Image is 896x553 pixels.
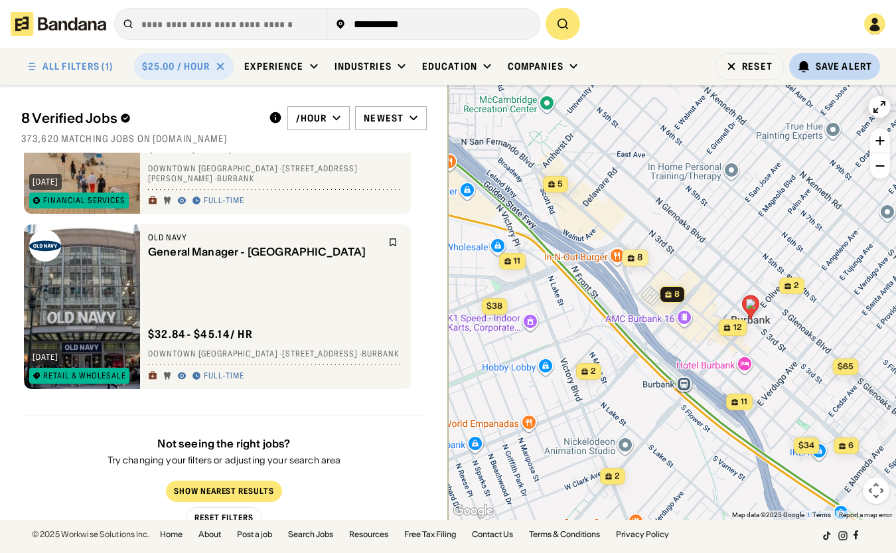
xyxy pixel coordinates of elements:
[422,60,477,72] div: Education
[29,230,61,262] img: Old Navy logo
[237,530,272,538] a: Post a job
[529,530,600,538] a: Terms & Conditions
[742,62,773,71] div: Reset
[288,530,333,538] a: Search Jobs
[42,62,113,71] div: ALL FILTERS (1)
[794,280,799,291] span: 2
[148,327,253,341] div: $ 32.84 - $45.14 / hr
[244,60,303,72] div: Experience
[741,396,747,408] span: 11
[349,530,388,538] a: Resources
[32,530,149,538] div: © 2025 Workwise Solutions Inc.
[142,60,210,72] div: $25.00 / hour
[174,488,274,496] div: Show Nearest Results
[812,511,831,518] a: Terms (opens in new tab)
[364,112,404,124] div: Newest
[335,60,392,72] div: Industries
[108,437,341,450] div: Not seeing the right jobs?
[148,349,403,360] div: Downtown [GEOGRAPHIC_DATA] · [STREET_ADDRESS] · Burbank
[43,372,126,380] div: Retail & Wholesale
[451,503,495,520] img: Google
[615,471,620,482] span: 2
[204,371,244,382] div: Full-time
[486,301,502,311] span: $38
[863,477,889,504] button: Map camera controls
[816,60,872,72] div: Save Alert
[514,256,520,267] span: 11
[43,197,125,204] div: Financial Services
[148,163,403,184] div: Downtown [GEOGRAPHIC_DATA] · [STREET_ADDRESS][PERSON_NAME] · Burbank
[33,353,58,361] div: [DATE]
[21,133,427,145] div: 373,620 matching jobs on [DOMAIN_NAME]
[21,153,427,520] div: grid
[194,514,253,522] div: Reset Filters
[732,511,804,518] span: Map data ©2025 Google
[733,322,741,333] span: 12
[558,179,563,190] span: 5
[674,289,680,300] span: 8
[11,12,106,36] img: Bandana logotype
[637,252,642,264] span: 8
[21,110,258,126] div: 8 Verified Jobs
[848,440,854,451] span: 6
[591,366,596,377] span: 2
[798,440,814,450] span: $34
[839,511,892,518] a: Report a map error
[616,530,669,538] a: Privacy Policy
[837,361,853,371] span: $65
[472,530,513,538] a: Contact Us
[296,112,327,124] div: /hour
[108,456,341,465] div: Try changing your filters or adjusting your search area
[508,60,563,72] div: Companies
[198,530,221,538] a: About
[160,530,183,538] a: Home
[404,530,456,538] a: Free Tax Filing
[33,178,58,186] div: [DATE]
[148,232,380,243] div: Old Navy
[204,196,244,206] div: Full-time
[451,503,495,520] a: Open this area in Google Maps (opens a new window)
[148,246,380,258] div: General Manager - [GEOGRAPHIC_DATA]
